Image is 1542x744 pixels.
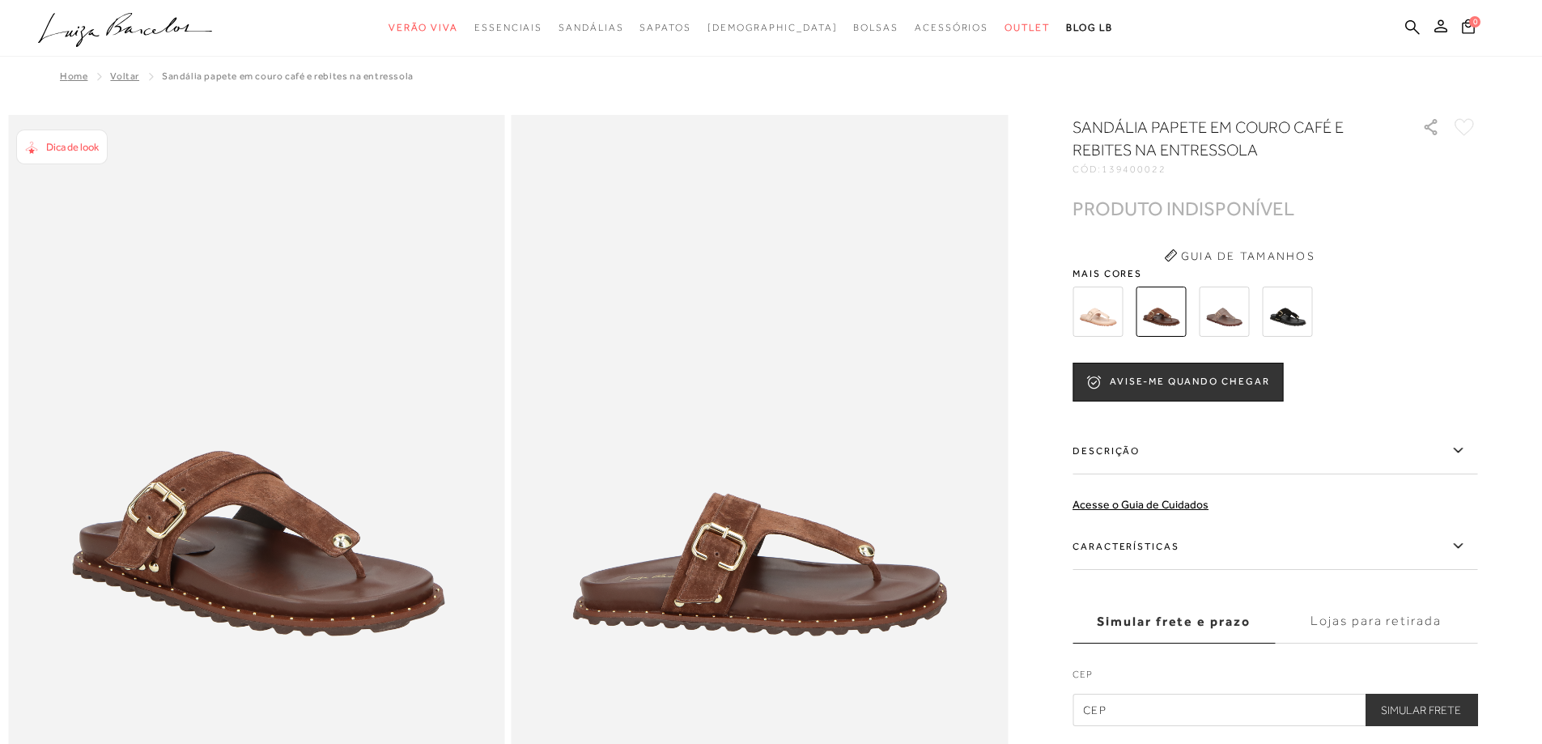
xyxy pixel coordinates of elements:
[639,22,690,33] span: Sapatos
[1073,116,1376,161] h1: SANDÁLIA PAPETE EM COURO CAFÉ E REBITES NA ENTRESSOLA
[1073,523,1477,570] label: Características
[1073,600,1275,644] label: Simular frete e prazo
[1073,269,1477,278] span: Mais cores
[559,22,623,33] span: Sandálias
[853,13,898,43] a: noSubCategoriesText
[46,141,99,153] span: Dica de look
[1066,13,1113,43] a: BLOG LB
[1066,22,1113,33] span: BLOG LB
[1005,22,1050,33] span: Outlet
[1073,164,1396,174] div: CÓD:
[915,22,988,33] span: Acessórios
[1469,16,1480,28] span: 0
[110,70,139,82] a: Voltar
[1073,667,1477,690] label: CEP
[1005,13,1050,43] a: noSubCategoriesText
[915,13,988,43] a: noSubCategoriesText
[389,13,458,43] a: noSubCategoriesText
[1073,200,1294,217] div: PRODUTO INDISPONÍVEL
[853,22,898,33] span: Bolsas
[1073,287,1123,337] img: SANDÁLIA PAPETE EM COURO BEGE NATA E REBITES NA ENTRESSOLA
[1275,600,1477,644] label: Lojas para retirada
[389,22,458,33] span: Verão Viva
[162,70,414,82] span: SANDÁLIA PAPETE EM COURO CAFÉ E REBITES NA ENTRESSOLA
[639,13,690,43] a: noSubCategoriesText
[1199,287,1249,337] img: SANDÁLIA PAPETE EM COURO CINZA DUMBO E REBITES NA ENTRESSOLA
[474,13,542,43] a: noSubCategoriesText
[1457,18,1480,40] button: 0
[1158,243,1320,269] button: Guia de Tamanhos
[1102,164,1166,175] span: 139400022
[60,70,87,82] a: Home
[474,22,542,33] span: Essenciais
[707,13,838,43] a: noSubCategoriesText
[1073,694,1477,726] input: CEP
[559,13,623,43] a: noSubCategoriesText
[1073,498,1209,511] a: Acesse o Guia de Cuidados
[707,22,838,33] span: [DEMOGRAPHIC_DATA]
[1073,363,1283,402] button: AVISE-ME QUANDO CHEGAR
[1136,287,1186,337] img: SANDÁLIA PAPETE EM COURO CAFÉ E REBITES NA ENTRESSOLA
[1365,694,1477,726] button: Simular Frete
[1262,287,1312,337] img: SANDÁLIA PAPETE EM COURO PRETO E REBITES NA ENTRESSOLA
[1073,427,1477,474] label: Descrição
